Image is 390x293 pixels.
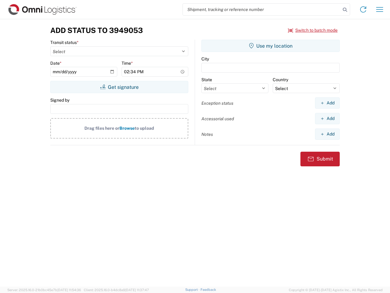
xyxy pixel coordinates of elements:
[57,288,81,292] span: [DATE] 11:54:36
[201,132,213,137] label: Notes
[50,40,79,45] label: Transit status
[288,25,338,35] button: Switch to batch mode
[201,77,212,82] label: State
[84,126,119,131] span: Drag files here or
[50,60,62,66] label: Date
[201,40,340,52] button: Use my location
[122,60,133,66] label: Time
[135,126,154,131] span: to upload
[273,77,288,82] label: Country
[183,4,341,15] input: Shipment, tracking or reference number
[201,100,233,106] label: Exception status
[300,152,340,166] button: Submit
[289,287,383,293] span: Copyright © [DATE]-[DATE] Agistix Inc., All Rights Reserved
[185,288,200,291] a: Support
[201,56,209,62] label: City
[50,97,69,103] label: Signed by
[125,288,149,292] span: [DATE] 11:37:47
[315,128,340,140] button: Add
[50,81,188,93] button: Get signature
[200,288,216,291] a: Feedback
[315,97,340,109] button: Add
[50,26,143,35] h3: Add Status to 3949053
[119,126,135,131] span: Browse
[201,116,234,121] label: Accessorial used
[84,288,149,292] span: Client: 2025.16.0-b4dc8a9
[315,113,340,124] button: Add
[7,288,81,292] span: Server: 2025.16.0-21b0bc45e7b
